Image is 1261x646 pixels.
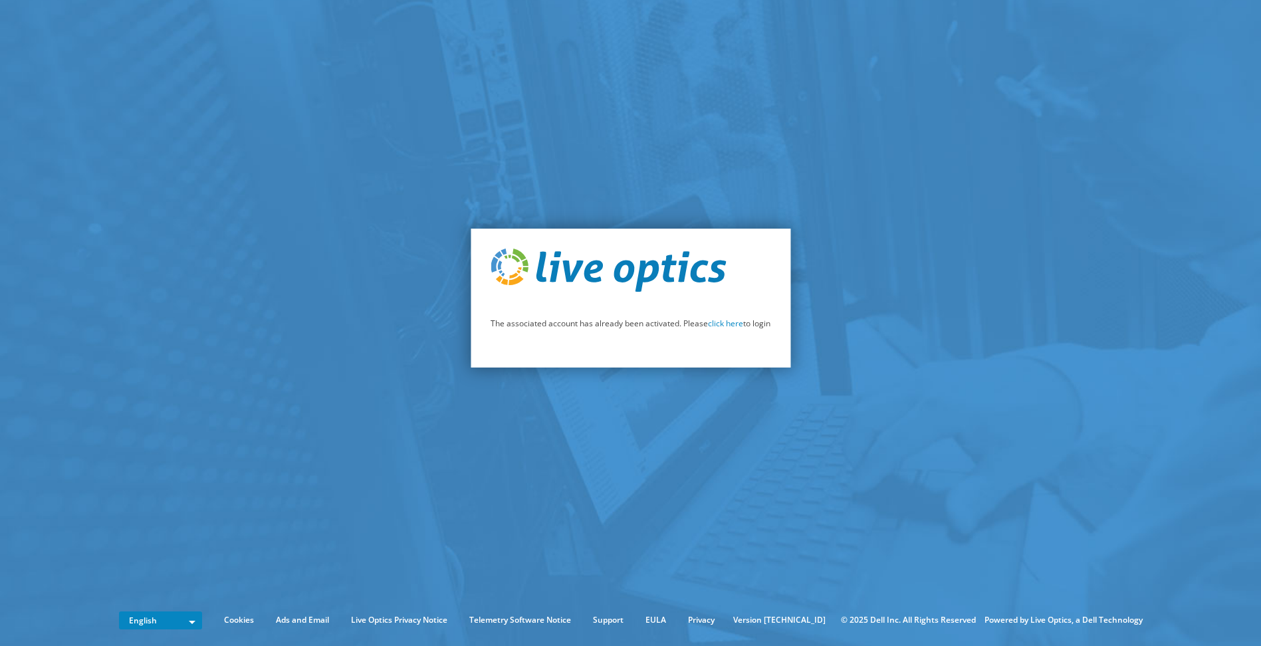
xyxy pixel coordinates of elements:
li: Powered by Live Optics, a Dell Technology [984,613,1143,627]
a: Cookies [214,613,264,627]
img: live_optics_svg.svg [491,249,726,292]
a: EULA [635,613,676,627]
a: Privacy [678,613,725,627]
a: Ads and Email [266,613,339,627]
a: Live Optics Privacy Notice [341,613,457,627]
p: The associated account has already been activated. Please to login [491,316,770,331]
a: Telemetry Software Notice [459,613,581,627]
li: Version [TECHNICAL_ID] [727,613,832,627]
li: © 2025 Dell Inc. All Rights Reserved [834,613,982,627]
a: Support [583,613,633,627]
a: click here [708,318,743,329]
